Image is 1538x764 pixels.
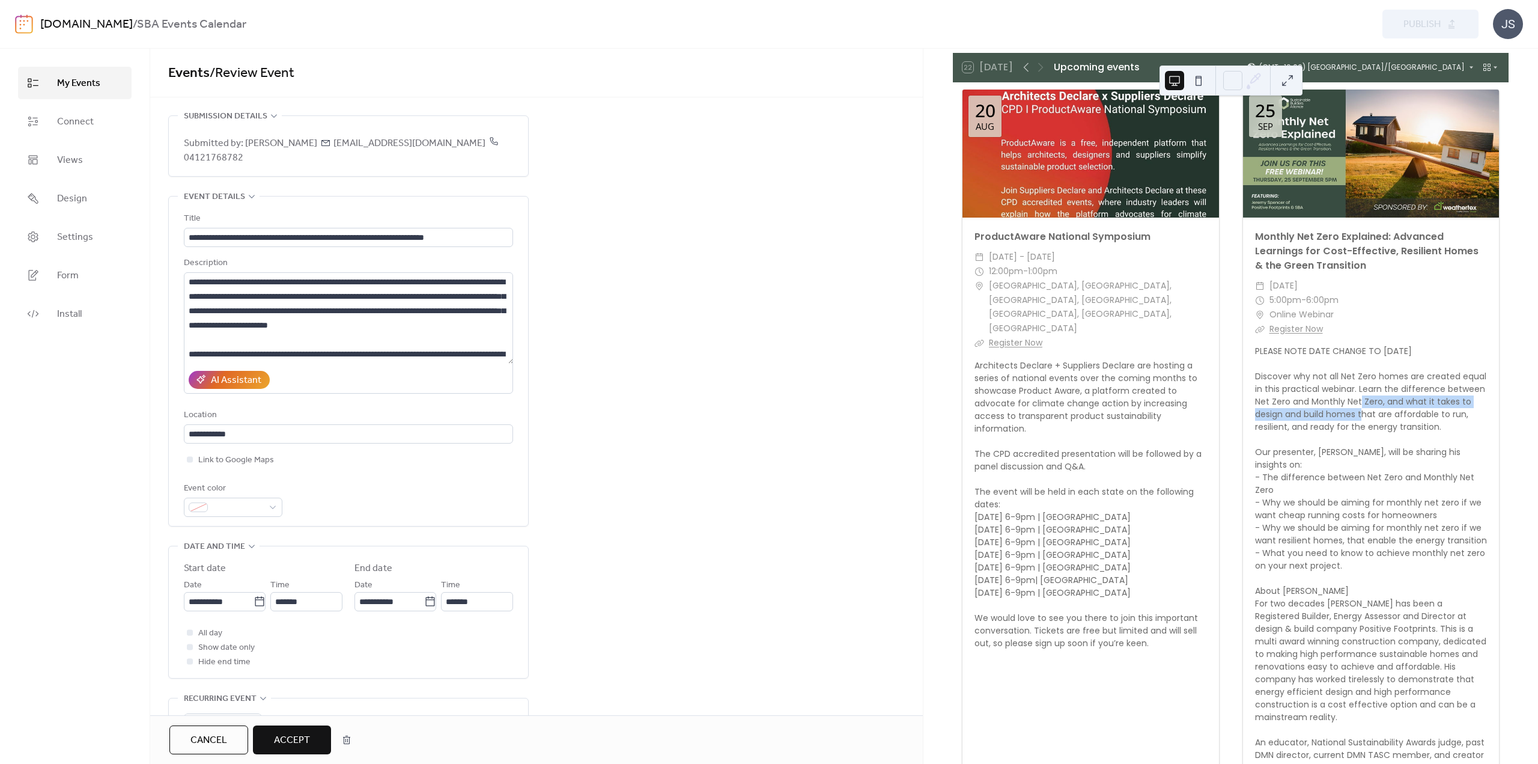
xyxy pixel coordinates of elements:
div: Event color [184,481,280,496]
div: End date [354,561,392,576]
div: ​ [1255,293,1265,308]
span: Time [270,578,290,593]
b: / [133,13,137,36]
span: Event details [184,190,245,204]
a: My Events [18,67,132,99]
span: 5:00pm [1269,293,1301,308]
a: ProductAware National Symposium [974,230,1150,243]
span: [GEOGRAPHIC_DATA], [GEOGRAPHIC_DATA], [GEOGRAPHIC_DATA], [GEOGRAPHIC_DATA], [GEOGRAPHIC_DATA], [G... [989,279,1207,336]
span: Time [441,578,460,593]
div: Description [184,256,511,270]
div: Sep [1258,122,1273,131]
a: Connect [18,105,132,138]
span: Settings [57,230,93,245]
span: All day [198,626,222,641]
span: 1:00pm [1028,264,1057,279]
span: Cancel [190,733,227,748]
span: Connect [57,115,94,129]
div: ​ [974,279,984,293]
span: Views [57,153,83,168]
a: Views [18,144,132,176]
span: Submitted by: [PERSON_NAME] [EMAIL_ADDRESS][DOMAIN_NAME] [184,136,513,165]
a: Register Now [1269,323,1323,335]
span: Form [57,269,79,283]
div: ​ [974,336,984,350]
a: Install [18,298,132,330]
div: Architects Declare + Suppliers Declare are hosting a series of national events over the coming mo... [962,359,1219,650]
span: [DATE] [1269,279,1298,293]
div: 25 [1255,102,1275,120]
div: ​ [1255,322,1265,337]
span: Submission details [184,109,267,124]
span: Accept [274,733,310,748]
div: Start date [184,561,226,576]
span: / Review Event [210,60,294,87]
a: Events [168,60,210,87]
span: Recurring event [184,692,257,706]
span: 12:00pm [989,264,1023,279]
span: My Events [57,76,100,91]
span: - [1023,264,1028,279]
div: ​ [974,264,984,279]
b: SBA Events Calendar [137,13,246,36]
span: Online Webinar [1269,308,1334,322]
div: Title [184,212,511,226]
a: Monthly Net Zero Explained: Advanced Learnings for Cost-Effective, Resilient Homes & the Green Tr... [1255,230,1479,272]
span: Install [57,307,82,322]
div: ​ [1255,279,1265,293]
span: Link to Google Maps [198,453,274,468]
span: - [1301,293,1306,308]
button: AI Assistant [189,371,270,389]
a: Form [18,259,132,292]
span: Date and time [184,540,245,554]
span: 6:00pm [1306,293,1339,308]
span: [DATE] - [DATE] [989,250,1055,264]
button: Accept [253,726,331,754]
span: Hide end time [198,655,251,670]
button: Cancel [169,726,248,754]
div: ​ [974,250,984,264]
div: Location [184,408,511,423]
a: [DOMAIN_NAME] [40,13,133,36]
div: JS [1493,9,1523,39]
span: Date [184,578,202,593]
div: ​ [1255,308,1265,322]
span: Show date only [198,641,255,655]
span: 04121768782 [184,134,499,167]
a: Register Now [989,337,1042,349]
div: AI Assistant [211,373,261,388]
span: (GMT+10:00) [GEOGRAPHIC_DATA]/[GEOGRAPHIC_DATA] [1259,64,1465,71]
div: 20 [975,102,995,120]
span: Date [354,578,372,593]
a: Settings [18,221,132,253]
img: logo [15,14,33,34]
a: Design [18,182,132,215]
div: Upcoming events [1054,60,1140,75]
div: Aug [976,122,994,131]
span: Design [57,192,87,206]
